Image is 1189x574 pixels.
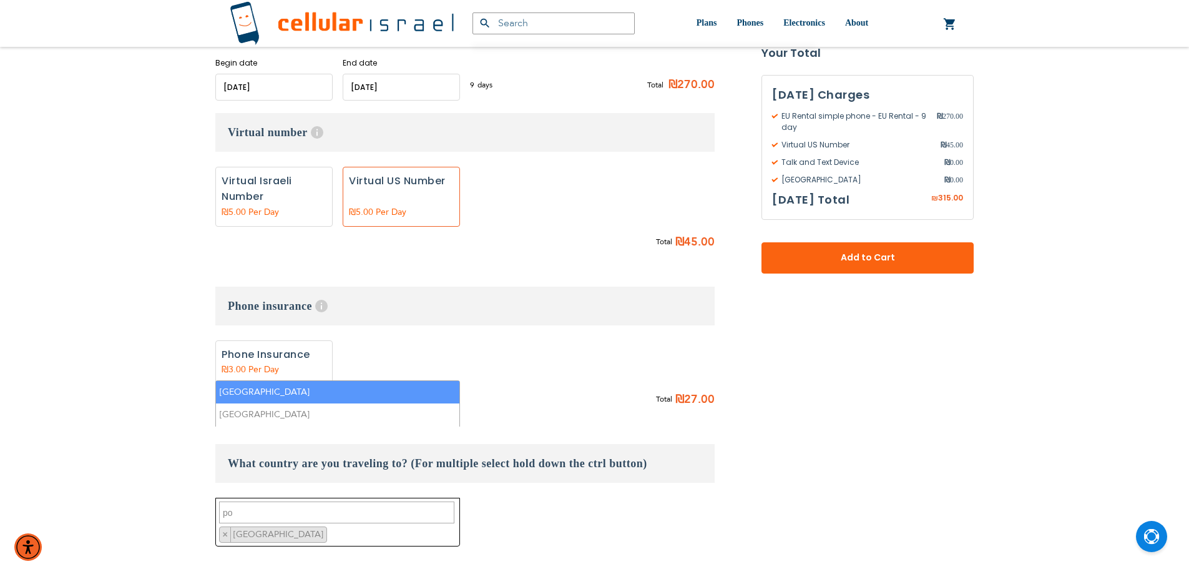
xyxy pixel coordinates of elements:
h3: [DATE] Charges [772,86,963,104]
h3: Virtual number [215,113,715,152]
span: ₪ [675,390,684,409]
span: Virtual US Number [772,139,941,151]
span: ₪270.00 [663,76,715,94]
span: 0.00 [944,174,963,186]
span: Help [311,126,323,139]
button: Add to Cart [761,242,974,274]
li: [GEOGRAPHIC_DATA] [216,381,459,404]
span: Talk and Text Device [772,157,944,168]
span: 315.00 [938,192,963,203]
span: 0.00 [944,157,963,168]
span: [GEOGRAPHIC_DATA] [232,528,326,540]
input: MM/DD/YYYY [215,74,333,101]
span: days [477,79,492,91]
span: 270.00 [937,111,963,133]
button: Remove item [220,527,231,543]
span: 9 [470,79,477,91]
span: 45.00 [684,233,715,252]
textarea: Search [219,502,454,523]
span: Total [656,235,672,249]
span: Electronics [783,18,825,27]
li: [GEOGRAPHIC_DATA] [216,403,459,427]
h3: Phone insurance [215,287,715,325]
span: Total [647,79,663,91]
input: MM/DD/YYYY [343,74,460,101]
span: Total [656,393,672,406]
span: Add to Cart [803,252,932,265]
li: Poland [219,527,327,543]
span: ₪ [675,233,684,252]
span: EU Rental simple phone - EU Rental - 9 day [772,111,937,133]
strong: Your Total [761,44,974,62]
input: Search [472,12,635,34]
span: ₪ [941,139,946,151]
h3: What country are you traveling to? (For multiple select hold down the ctrl button) [215,444,715,483]
span: [GEOGRAPHIC_DATA] [772,174,944,186]
span: 45.00 [941,139,963,151]
label: End date [343,57,460,69]
span: About [845,18,868,27]
span: Phones [736,18,763,27]
div: Accessibility Menu [14,533,42,561]
span: 27.00 [684,390,715,409]
span: ₪ [931,193,938,204]
span: ₪ [944,157,950,168]
label: Begin date [215,57,333,69]
span: Plans [697,18,717,27]
span: Help [315,300,328,312]
span: ₪ [944,174,950,186]
h3: [DATE] Total [772,191,849,209]
img: Cellular Israel Logo [230,1,454,46]
span: ₪ [937,111,942,122]
span: × [222,528,228,540]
